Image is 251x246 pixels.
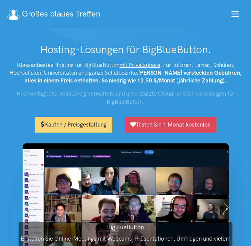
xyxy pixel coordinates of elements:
[35,117,112,133] a: Kaufen / Preisgestaltung
[119,62,160,68] u: mit Privatsphäre
[19,223,232,232] h3: BigBlueButton
[226,7,245,21] button: Toggle navigation
[7,10,20,20] img: Logo
[7,61,244,84] h2: Klassenbestes Hosting für BigBlueButton . Für Tutoren, Lehrer, Schulen, Hochschulen, Universitäte...
[124,117,216,133] a: Testen Sie 1 Monat kostenlos
[7,90,244,106] h3: Hochverfügbare, vollständig verwaltete und unterstützte Cloud- und Serverlösungen für BigBlueButton.
[7,43,244,56] h1: Hosting-Lösungen für BigBlueButton.
[7,7,100,21] a: Großes blaues Treffen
